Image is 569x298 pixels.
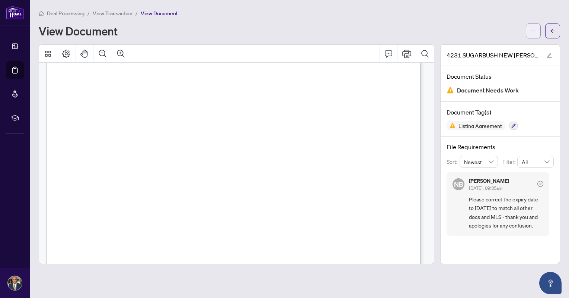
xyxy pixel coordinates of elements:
[464,156,494,167] span: Newest
[457,85,519,95] span: Document Needs Work
[447,87,454,94] img: Document Status
[447,108,554,117] h4: Document Tag(s)
[141,10,178,17] span: View Document
[8,276,22,290] img: Profile Icon
[522,156,549,167] span: All
[550,28,555,34] span: arrow-left
[447,142,554,151] h4: File Requirements
[447,121,455,130] img: Status Icon
[469,195,543,230] span: Please correct the expiry date to [DATE] to match all other docs and MLS - thank you and apologie...
[39,11,44,16] span: home
[469,178,509,183] h5: [PERSON_NAME]
[447,51,540,60] span: 4231 SUGARBUSH NEW [PERSON_NAME] 271 Agreement [DATE]- SIGNED Seller Designated Representation Ag...
[93,10,132,17] span: View Transaction
[87,9,90,18] li: /
[135,9,138,18] li: /
[6,6,24,19] img: logo
[469,185,502,191] span: [DATE], 09:35am
[447,158,460,166] p: Sort:
[502,158,517,166] p: Filter:
[39,25,118,37] h1: View Document
[447,72,554,81] h4: Document Status
[455,123,505,128] span: Listing Agreement
[47,10,84,17] span: Deal Processing
[539,272,562,294] button: Open asap
[547,53,552,58] span: edit
[531,28,536,34] span: ellipsis
[537,181,543,187] span: check-circle
[454,179,463,189] span: NB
